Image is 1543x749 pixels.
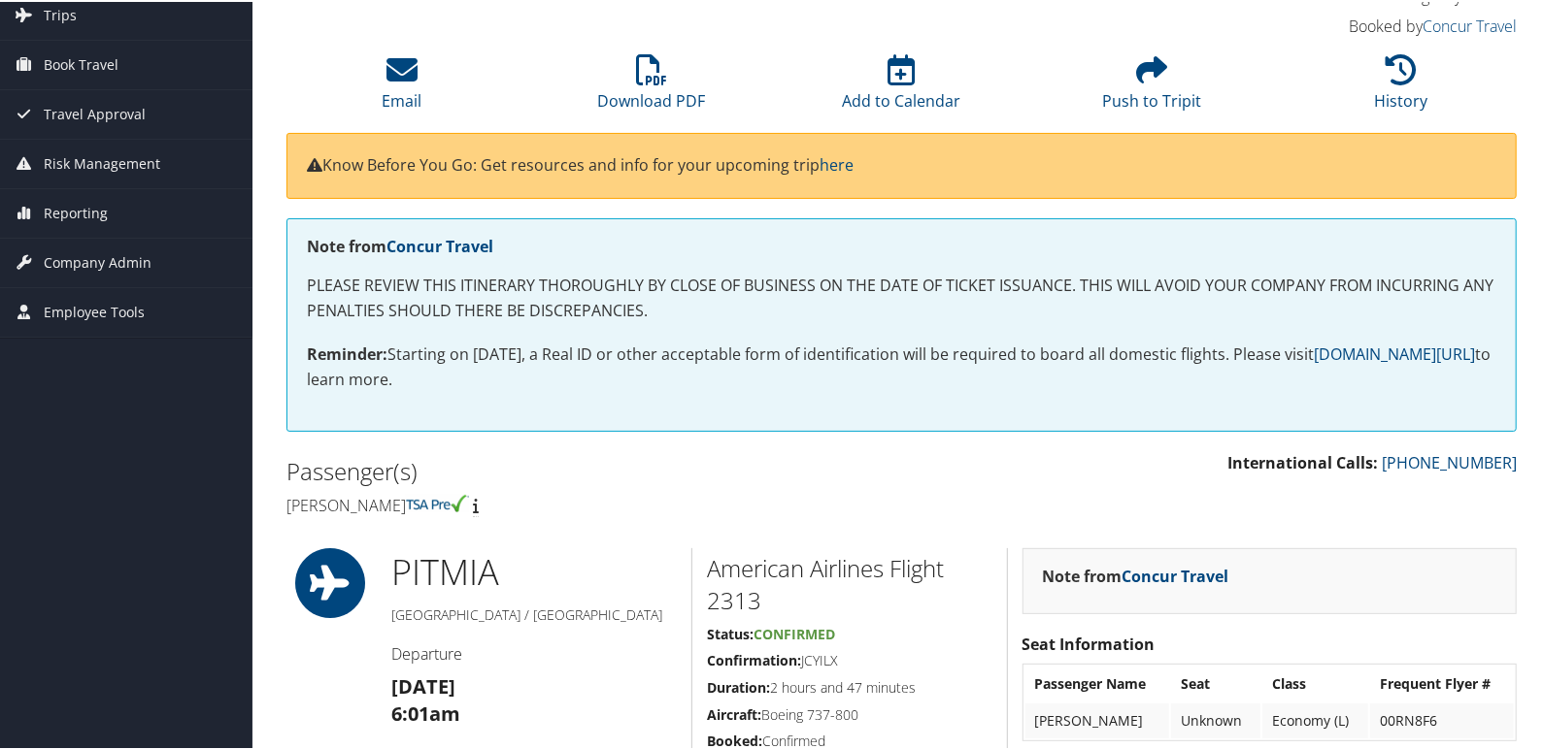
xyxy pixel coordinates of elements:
[44,286,145,335] span: Employee Tools
[707,649,801,668] strong: Confirmation:
[1262,701,1368,736] td: Economy (L)
[391,671,455,698] strong: [DATE]
[707,649,991,668] h5: JCYILX
[391,699,460,725] strong: 6:01am
[754,623,835,641] span: Confirmed
[707,550,991,615] h2: American Airlines Flight 2313
[44,39,118,87] span: Book Travel
[307,234,493,255] strong: Note from
[842,63,960,110] a: Add to Calendar
[386,234,493,255] a: Concur Travel
[391,641,677,663] h4: Departure
[1370,701,1514,736] td: 00RN8F6
[1227,450,1378,472] strong: International Calls:
[707,703,991,723] h5: Boeing 737-800
[707,623,754,641] strong: Status:
[1025,665,1170,700] th: Passenger Name
[391,546,677,595] h1: PIT MIA
[44,187,108,236] span: Reporting
[707,676,770,695] strong: Duration:
[707,730,991,749] h5: Confirmed
[286,493,888,514] h4: [PERSON_NAME]
[1375,63,1428,110] a: History
[598,63,706,110] a: Download PDF
[1231,14,1517,35] h4: Booked by
[1262,665,1368,700] th: Class
[307,341,1496,390] p: Starting on [DATE], a Real ID or other acceptable form of identification will be required to boar...
[44,88,146,137] span: Travel Approval
[1314,342,1475,363] a: [DOMAIN_NAME][URL]
[406,493,469,510] img: tsa-precheck.png
[307,342,387,363] strong: Reminder:
[1023,632,1156,653] strong: Seat Information
[1382,450,1517,472] a: [PHONE_NUMBER]
[1025,701,1170,736] td: [PERSON_NAME]
[44,138,160,186] span: Risk Management
[307,272,1496,321] p: PLEASE REVIEW THIS ITINERARY THOROUGHLY BY CLOSE OF BUSINESS ON THE DATE OF TICKET ISSUANCE. THIS...
[707,676,991,696] h5: 2 hours and 47 minutes
[286,453,888,486] h2: Passenger(s)
[1171,665,1260,700] th: Seat
[707,730,762,748] strong: Booked:
[391,603,677,623] h5: [GEOGRAPHIC_DATA] / [GEOGRAPHIC_DATA]
[44,237,151,285] span: Company Admin
[1102,63,1201,110] a: Push to Tripit
[1123,564,1229,585] a: Concur Travel
[820,152,854,174] a: here
[1423,14,1517,35] a: Concur Travel
[1370,665,1514,700] th: Frequent Flyer #
[1171,701,1260,736] td: Unknown
[307,151,1496,177] p: Know Before You Go: Get resources and info for your upcoming trip
[707,703,761,722] strong: Aircraft:
[1043,564,1229,585] strong: Note from
[382,63,421,110] a: Email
